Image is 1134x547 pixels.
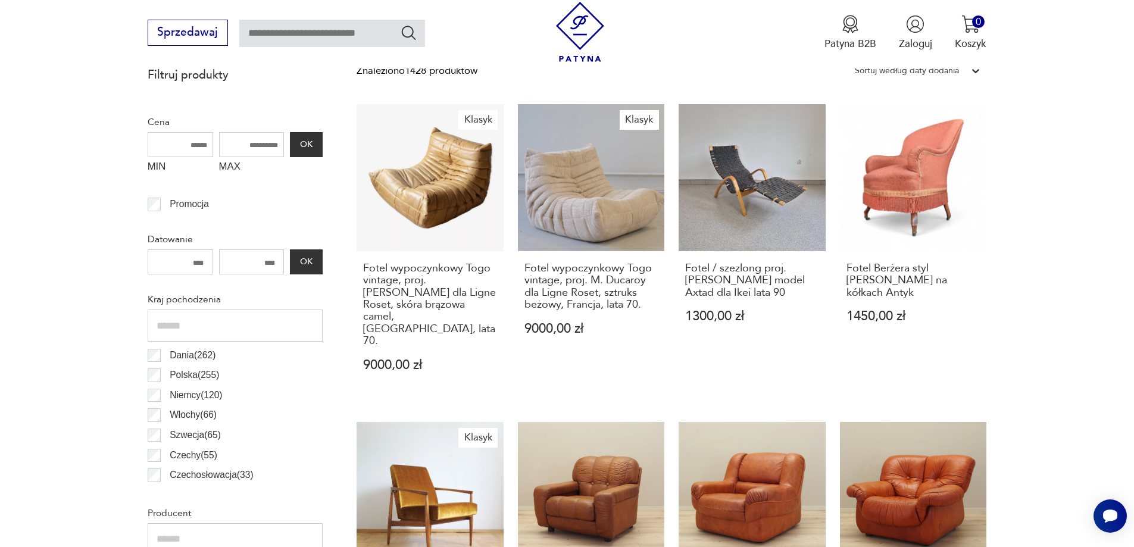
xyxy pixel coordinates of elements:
[170,487,226,503] p: Norwegia ( 26 )
[1094,499,1127,533] iframe: Smartsupp widget button
[855,63,959,79] div: Sortuj według daty dodania
[170,467,253,483] p: Czechosłowacja ( 33 )
[357,104,504,399] a: KlasykFotel wypoczynkowy Togo vintage, proj. M. Ducaroy dla Ligne Roset, skóra brązowa camel, Fra...
[840,104,987,399] a: Fotel Berżera styl Ludwikowski na kółkach AntykFotel Berżera styl [PERSON_NAME] na kółkach Antyk1...
[961,15,980,33] img: Ikona koszyka
[685,310,819,323] p: 1300,00 zł
[906,15,924,33] img: Ikonka użytkownika
[400,24,417,41] button: Szukaj
[518,104,665,399] a: KlasykFotel wypoczynkowy Togo vintage, proj. M. Ducaroy dla Ligne Roset, sztruks beżowy, Francja,...
[685,262,819,299] h3: Fotel / szezlong proj. [PERSON_NAME] model Axtad dla Ikei lata 90
[824,37,876,51] p: Patyna B2B
[357,63,477,79] div: Znaleziono 1428 produktów
[170,387,222,403] p: Niemcy ( 120 )
[148,20,228,46] button: Sprzedawaj
[841,15,860,33] img: Ikona medalu
[170,196,209,212] p: Promocja
[824,15,876,51] a: Ikona medaluPatyna B2B
[148,114,323,130] p: Cena
[290,132,322,157] button: OK
[148,505,323,521] p: Producent
[846,310,980,323] p: 1450,00 zł
[899,15,932,51] button: Zaloguj
[550,2,610,62] img: Patyna - sklep z meblami i dekoracjami vintage
[899,37,932,51] p: Zaloguj
[170,348,215,363] p: Dania ( 262 )
[824,15,876,51] button: Patyna B2B
[955,15,986,51] button: 0Koszyk
[148,67,323,83] p: Filtruj produkty
[290,249,322,274] button: OK
[170,448,217,463] p: Czechy ( 55 )
[170,367,219,383] p: Polska ( 255 )
[148,232,323,247] p: Datowanie
[679,104,826,399] a: Fotel / szezlong proj. K. Samson model Axtad dla Ikei lata 90Fotel / szezlong proj. [PERSON_NAME]...
[363,262,497,348] h3: Fotel wypoczynkowy Togo vintage, proj. [PERSON_NAME] dla Ligne Roset, skóra brązowa camel, [GEOGR...
[955,37,986,51] p: Koszyk
[148,29,228,38] a: Sprzedawaj
[170,407,217,423] p: Włochy ( 66 )
[972,15,985,28] div: 0
[148,292,323,307] p: Kraj pochodzenia
[363,359,497,371] p: 9000,00 zł
[170,427,221,443] p: Szwecja ( 65 )
[524,323,658,335] p: 9000,00 zł
[219,157,285,180] label: MAX
[524,262,658,311] h3: Fotel wypoczynkowy Togo vintage, proj. M. Ducaroy dla Ligne Roset, sztruks beżowy, Francja, lata 70.
[846,262,980,299] h3: Fotel Berżera styl [PERSON_NAME] na kółkach Antyk
[148,157,213,180] label: MIN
